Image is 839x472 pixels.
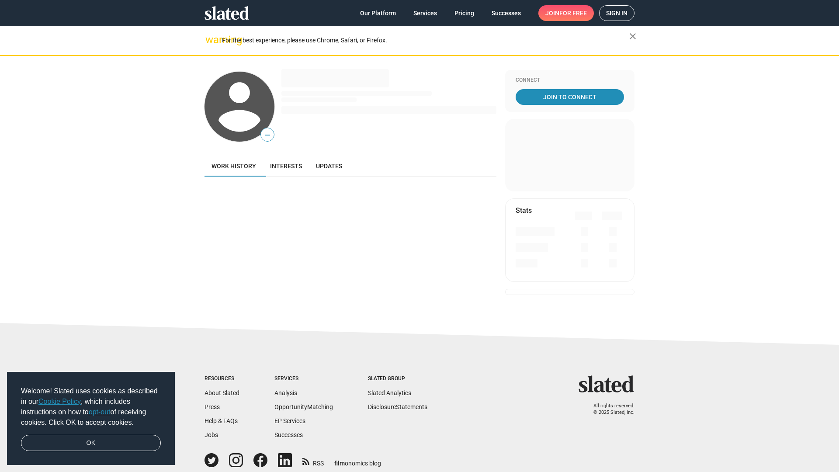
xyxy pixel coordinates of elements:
[516,206,532,215] mat-card-title: Stats
[274,417,305,424] a: EP Services
[316,163,342,170] span: Updates
[205,389,239,396] a: About Slated
[21,386,161,428] span: Welcome! Slated uses cookies as described in our , which includes instructions on how to of recei...
[263,156,309,177] a: Interests
[454,5,474,21] span: Pricing
[492,5,521,21] span: Successes
[302,454,324,468] a: RSS
[205,156,263,177] a: Work history
[274,389,297,396] a: Analysis
[7,372,175,465] div: cookieconsent
[222,35,629,46] div: For the best experience, please use Chrome, Safari, or Firefox.
[205,35,216,45] mat-icon: warning
[89,408,111,416] a: opt-out
[406,5,444,21] a: Services
[368,403,427,410] a: DisclosureStatements
[334,452,381,468] a: filmonomics blog
[606,6,628,21] span: Sign in
[205,431,218,438] a: Jobs
[628,31,638,42] mat-icon: close
[485,5,528,21] a: Successes
[368,375,427,382] div: Slated Group
[584,403,634,416] p: All rights reserved. © 2025 Slated, Inc.
[334,460,345,467] span: film
[599,5,634,21] a: Sign in
[261,129,274,141] span: —
[368,389,411,396] a: Slated Analytics
[205,417,238,424] a: Help & FAQs
[360,5,396,21] span: Our Platform
[274,403,333,410] a: OpportunityMatching
[274,375,333,382] div: Services
[38,398,81,405] a: Cookie Policy
[21,435,161,451] a: dismiss cookie message
[353,5,403,21] a: Our Platform
[309,156,349,177] a: Updates
[559,5,587,21] span: for free
[517,89,622,105] span: Join To Connect
[270,163,302,170] span: Interests
[413,5,437,21] span: Services
[516,89,624,105] a: Join To Connect
[211,163,256,170] span: Work history
[205,375,239,382] div: Resources
[205,403,220,410] a: Press
[545,5,587,21] span: Join
[516,77,624,84] div: Connect
[274,431,303,438] a: Successes
[538,5,594,21] a: Joinfor free
[447,5,481,21] a: Pricing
